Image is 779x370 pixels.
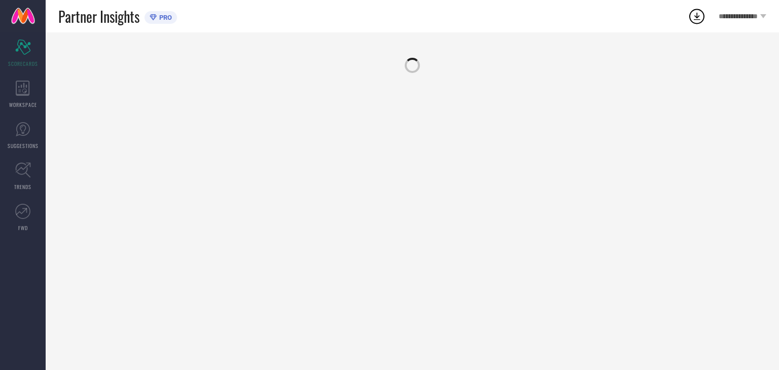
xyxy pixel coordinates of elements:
[8,60,38,67] span: SCORECARDS
[9,101,37,108] span: WORKSPACE
[14,183,31,191] span: TRENDS
[157,14,172,21] span: PRO
[688,7,706,25] div: Open download list
[58,6,139,27] span: Partner Insights
[8,142,39,150] span: SUGGESTIONS
[18,224,28,232] span: FWD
